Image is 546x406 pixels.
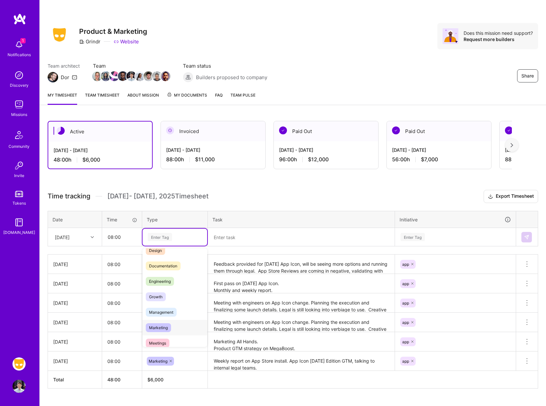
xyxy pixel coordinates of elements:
[142,211,208,228] th: Type
[110,71,119,82] a: Team Member Avatar
[147,377,164,382] span: $ 6,000
[149,359,167,364] span: Marketing
[48,72,58,82] img: Team Architect
[53,358,97,365] div: [DATE]
[12,159,26,172] img: Invite
[126,71,136,81] img: Team Member Avatar
[421,156,438,163] span: $7,000
[402,281,409,286] span: app
[102,352,142,370] input: HH:MM
[85,92,120,105] a: Team timesheet
[208,352,394,370] textarea: Weekly report on App Store install. App Icon [DATE] Edition GTM, talking to internal legal teams.
[107,192,208,200] span: [DATE] - [DATE] , 2025 Timesheet
[11,357,27,371] a: Grindr: Product & Marketing
[48,92,77,105] a: My timesheet
[215,92,223,105] a: FAQ
[48,122,152,142] div: Active
[9,143,30,150] div: Community
[230,92,255,105] a: Team Pulse
[152,71,162,81] img: Team Member Avatar
[484,190,538,203] button: Export Timesheet
[53,338,97,345] div: [DATE]
[148,232,172,242] div: Enter Tag
[401,232,425,242] div: Enter Tag
[57,127,65,135] img: Active
[102,371,142,389] th: 48:00
[119,71,127,82] a: Team Member Avatar
[144,71,153,82] a: Team Member Avatar
[55,234,70,240] div: [DATE]
[20,38,26,43] span: 1
[48,26,71,44] img: Company Logo
[107,216,137,223] div: Time
[146,246,165,255] span: Design
[161,71,170,81] img: Team Member Avatar
[93,71,101,82] a: Team Member Avatar
[82,156,100,163] span: $6,000
[196,74,267,81] span: Builders proposed to company
[3,229,35,236] div: [DOMAIN_NAME]
[488,193,493,200] i: icon Download
[79,27,147,35] h3: Product & Marketing
[464,36,533,42] div: Request more builders
[54,156,147,163] div: 48:00 h
[53,300,97,306] div: [DATE]
[109,71,119,81] img: Team Member Avatar
[48,62,80,69] span: Team architect
[167,92,207,99] span: My Documents
[54,147,147,154] div: [DATE] - [DATE]
[101,71,110,82] a: Team Member Avatar
[161,121,265,141] div: Invoiced
[195,156,215,163] span: $11,000
[208,255,394,273] textarea: Feedback provided for [DATE] App Icon, will be seeing more options and running them through legal...
[79,39,84,44] i: icon CompanyGray
[443,28,458,44] img: Avatar
[153,71,161,82] a: Team Member Avatar
[208,275,394,293] textarea: First pass on [DATE] App Icon. Monthly and weekly report. Grindr Presents GTM. App Store a/b test...
[101,71,111,81] img: Team Member Avatar
[143,71,153,81] img: Team Member Avatar
[53,261,97,268] div: [DATE]
[166,126,174,134] img: Invoiced
[400,216,511,223] div: Initiative
[127,92,159,105] a: About Mission
[517,69,538,82] button: Share
[11,127,27,143] img: Community
[12,98,26,111] img: teamwork
[114,38,139,45] a: Website
[12,69,26,82] img: discovery
[102,333,142,350] input: HH:MM
[118,71,128,81] img: Team Member Avatar
[521,73,534,79] span: Share
[402,339,409,344] span: app
[136,71,144,82] a: Team Member Avatar
[146,277,174,286] span: Engineering
[402,262,409,267] span: app
[166,156,260,163] div: 88:00 h
[11,380,27,393] a: User Avatar
[208,313,394,331] textarea: Meeting with engineers on App Icon change. Planning the execution and finalizing some launch deta...
[61,74,69,81] div: Dor
[14,172,24,179] div: Invite
[53,319,97,326] div: [DATE]
[308,156,329,163] span: $12,000
[11,111,27,118] div: Missions
[208,333,394,351] textarea: Marketing All Hands. Product GTM strategy on MegaBoost. App Icon first look this week, working wi...
[91,236,94,239] i: icon Chevron
[15,191,23,197] img: tokens
[146,261,181,270] span: Documentation
[161,71,170,82] a: Team Member Avatar
[167,92,207,105] a: My Documents
[392,147,486,153] div: [DATE] - [DATE]
[8,51,31,58] div: Notifications
[12,216,26,229] img: guide book
[402,320,409,325] span: app
[183,62,267,69] span: Team status
[79,38,100,45] div: Grindr
[183,72,193,82] img: Builders proposed to company
[102,275,142,292] input: HH:MM
[464,30,533,36] div: Does this mission need support?
[12,38,26,51] img: bell
[505,126,513,134] img: Paid Out
[402,301,409,305] span: app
